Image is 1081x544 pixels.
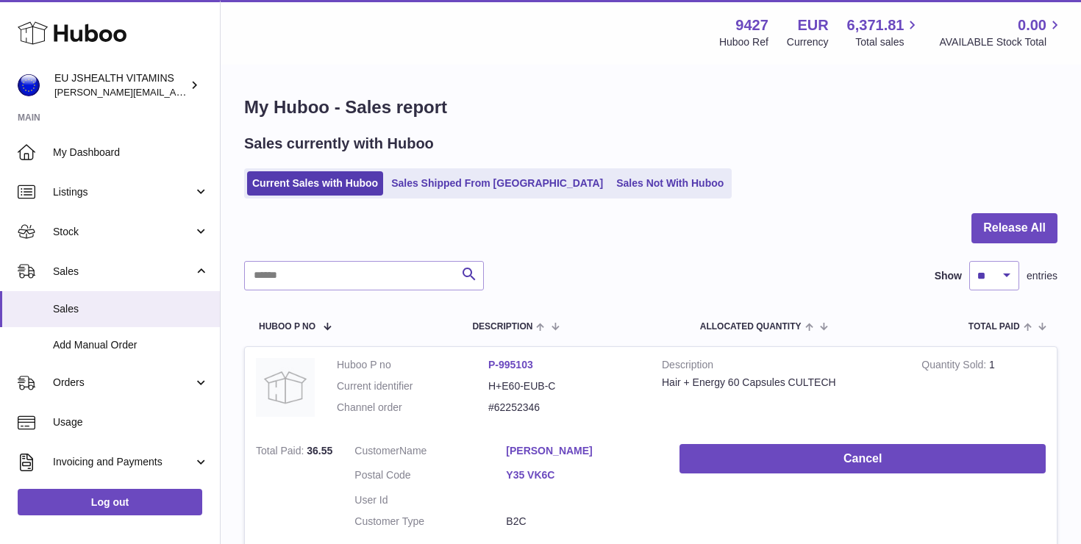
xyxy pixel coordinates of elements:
[787,35,829,49] div: Currency
[662,376,899,390] div: Hair + Energy 60 Capsules CULTECH
[53,455,193,469] span: Invoicing and Payments
[354,468,506,486] dt: Postal Code
[256,445,307,460] strong: Total Paid
[53,225,193,239] span: Stock
[247,171,383,196] a: Current Sales with Huboo
[244,96,1057,119] h1: My Huboo - Sales report
[244,134,434,154] h2: Sales currently with Huboo
[921,359,989,374] strong: Quantity Sold
[506,444,657,458] a: [PERSON_NAME]
[472,322,532,332] span: Description
[855,35,921,49] span: Total sales
[53,376,193,390] span: Orders
[18,74,40,96] img: laura@jessicasepel.com
[506,468,657,482] a: Y35 VK6C
[1027,269,1057,283] span: entries
[611,171,729,196] a: Sales Not With Huboo
[910,347,1057,433] td: 1
[54,86,295,98] span: [PERSON_NAME][EMAIL_ADDRESS][DOMAIN_NAME]
[53,185,193,199] span: Listings
[354,515,506,529] dt: Customer Type
[53,415,209,429] span: Usage
[971,213,1057,243] button: Release All
[354,493,506,507] dt: User Id
[354,444,506,462] dt: Name
[256,358,315,417] img: no-photo.jpg
[488,379,640,393] dd: H+E60-EUB-C
[939,35,1063,49] span: AVAILABLE Stock Total
[386,171,608,196] a: Sales Shipped From [GEOGRAPHIC_DATA]
[488,359,533,371] a: P-995103
[54,71,187,99] div: EU JSHEALTH VITAMINS
[935,269,962,283] label: Show
[1018,15,1046,35] span: 0.00
[797,15,828,35] strong: EUR
[700,322,802,332] span: ALLOCATED Quantity
[354,445,399,457] span: Customer
[847,15,905,35] span: 6,371.81
[53,302,209,316] span: Sales
[53,146,209,160] span: My Dashboard
[307,445,332,457] span: 36.55
[337,379,488,393] dt: Current identifier
[488,401,640,415] dd: #62252346
[735,15,768,35] strong: 9427
[719,35,768,49] div: Huboo Ref
[337,401,488,415] dt: Channel order
[337,358,488,372] dt: Huboo P no
[506,515,657,529] dd: B2C
[968,322,1020,332] span: Total paid
[53,265,193,279] span: Sales
[662,358,899,376] strong: Description
[53,338,209,352] span: Add Manual Order
[679,444,1046,474] button: Cancel
[847,15,921,49] a: 6,371.81 Total sales
[18,489,202,515] a: Log out
[259,322,315,332] span: Huboo P no
[939,15,1063,49] a: 0.00 AVAILABLE Stock Total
